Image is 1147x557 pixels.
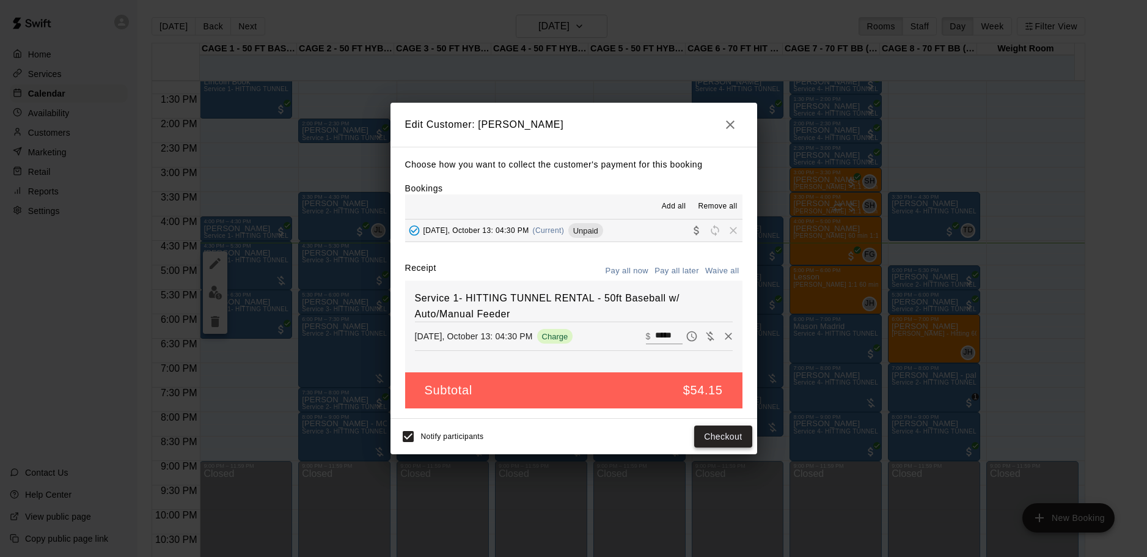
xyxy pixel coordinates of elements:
label: Bookings [405,183,443,193]
button: Added - Collect Payment [405,221,423,240]
h5: $54.15 [683,382,723,399]
button: Pay all later [651,262,702,281]
button: Add all [654,197,693,216]
h6: Service 1- HITTING TUNNEL RENTAL - 50ft Baseball w/ Auto/Manual Feeder [415,290,733,322]
span: [DATE], October 13: 04:30 PM [423,226,529,235]
label: Receipt [405,262,436,281]
p: [DATE], October 13: 04:30 PM [415,330,533,342]
button: Checkout [694,426,752,448]
button: Waive all [702,262,742,281]
span: Waive payment [701,331,719,341]
p: Choose how you want to collect the customer's payment for this booking [405,157,742,172]
span: Notify participants [421,432,484,441]
p: $ [646,330,651,342]
button: Pay all now [603,262,652,281]
button: Added - Collect Payment[DATE], October 13: 04:30 PM(Current)UnpaidCollect paymentRescheduleRemove [405,219,742,242]
span: Unpaid [568,226,603,235]
span: Pay later [683,331,701,341]
span: Remove all [698,201,737,213]
span: Add all [662,201,686,213]
button: Remove [719,327,738,345]
span: Collect payment [687,226,706,235]
button: Remove all [693,197,742,216]
span: Remove [724,226,742,235]
span: Charge [537,332,573,341]
h2: Edit Customer: [PERSON_NAME] [390,103,757,147]
span: (Current) [533,226,565,235]
span: Reschedule [706,226,724,235]
h5: Subtotal [425,382,472,399]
